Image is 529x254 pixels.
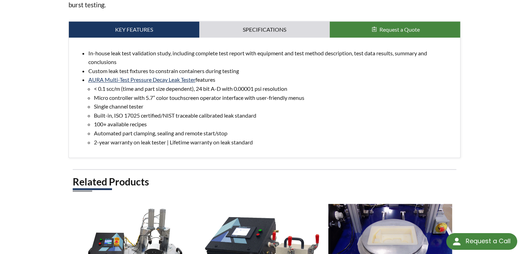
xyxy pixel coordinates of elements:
[88,76,195,83] a: AURA Multi-Test Pressure Decay Leak Tester
[88,49,455,66] li: In-house leak test validation study, including complete test report with equipment and test metho...
[94,84,455,93] li: < 0.1 scc/m (time and part size dependent), 24 bit A-D with 0.00001 psi resolution
[94,138,455,147] li: 2-year warranty on leak tester | Lifetime warranty on leak standard
[446,233,517,250] div: Request a Call
[465,233,510,249] div: Request a Call
[69,22,199,38] a: Key Features
[451,236,462,247] img: round button
[88,75,455,146] li: features
[379,26,420,33] span: Request a Quote
[94,120,455,129] li: 100+ available recipes
[73,175,457,188] h2: Related Products
[94,129,455,138] li: Automated part clamping, sealing and remote start/stop
[199,22,330,38] a: Specifications
[94,102,455,111] li: Single channel tester
[88,66,455,76] li: Custom leak test fixtures to constrain containers during testing
[330,22,460,38] button: Request a Quote
[94,93,455,102] li: Micro controller with 5.7” color touchscreen operator interface with user-friendly menus
[94,111,455,120] li: Built-in, ISO 17025 certified/NIST traceable calibrated leak standard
